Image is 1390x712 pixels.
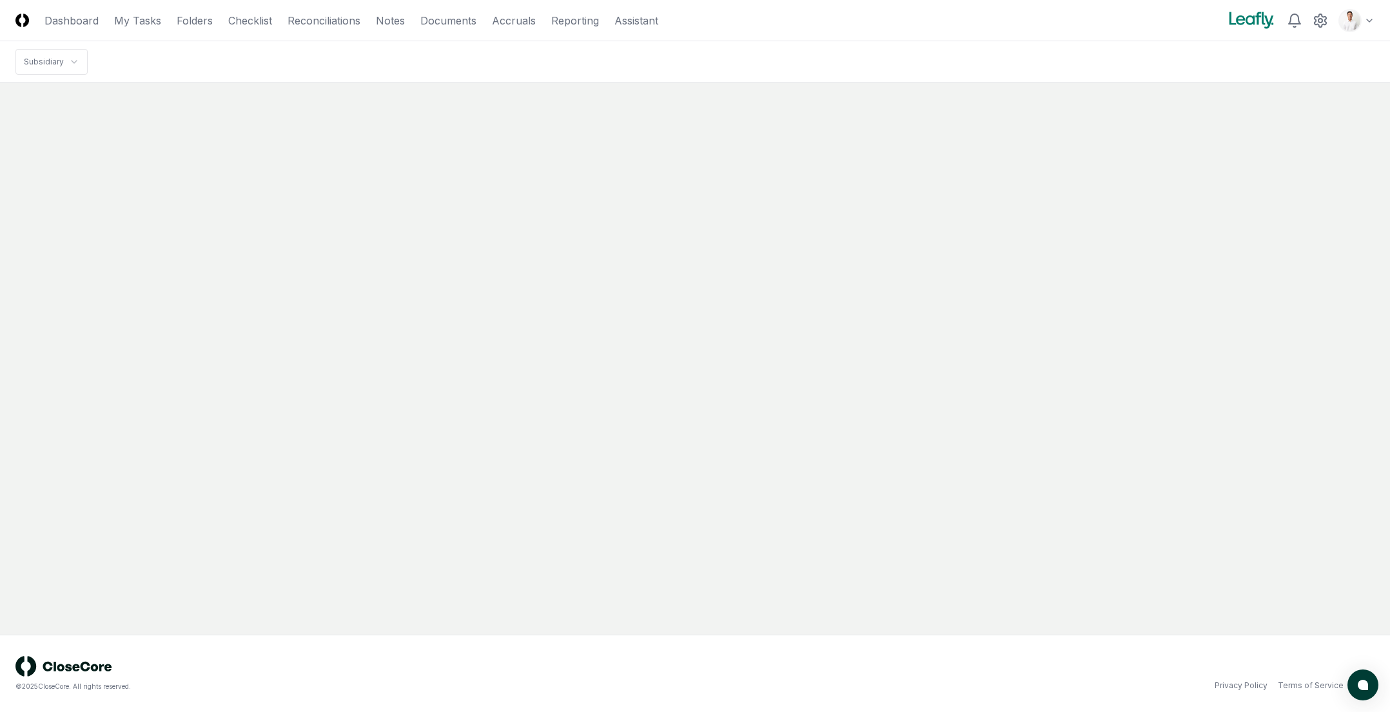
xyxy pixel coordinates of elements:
[228,13,272,28] a: Checklist
[44,13,99,28] a: Dashboard
[492,13,536,28] a: Accruals
[15,656,112,677] img: logo
[1347,669,1378,700] button: atlas-launcher
[551,13,599,28] a: Reporting
[1226,10,1277,31] img: Leafly logo
[1215,680,1268,691] a: Privacy Policy
[15,682,695,691] div: © 2025 CloseCore. All rights reserved.
[420,13,476,28] a: Documents
[1340,10,1360,31] img: d09822cc-9b6d-4858-8d66-9570c114c672_b0bc35f1-fa8e-4ccc-bc23-b02c2d8c2b72.png
[1278,680,1344,691] a: Terms of Service
[15,14,29,27] img: Logo
[288,13,360,28] a: Reconciliations
[376,13,405,28] a: Notes
[24,56,64,68] div: Subsidiary
[114,13,161,28] a: My Tasks
[177,13,213,28] a: Folders
[614,13,658,28] a: Assistant
[15,49,88,75] nav: breadcrumb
